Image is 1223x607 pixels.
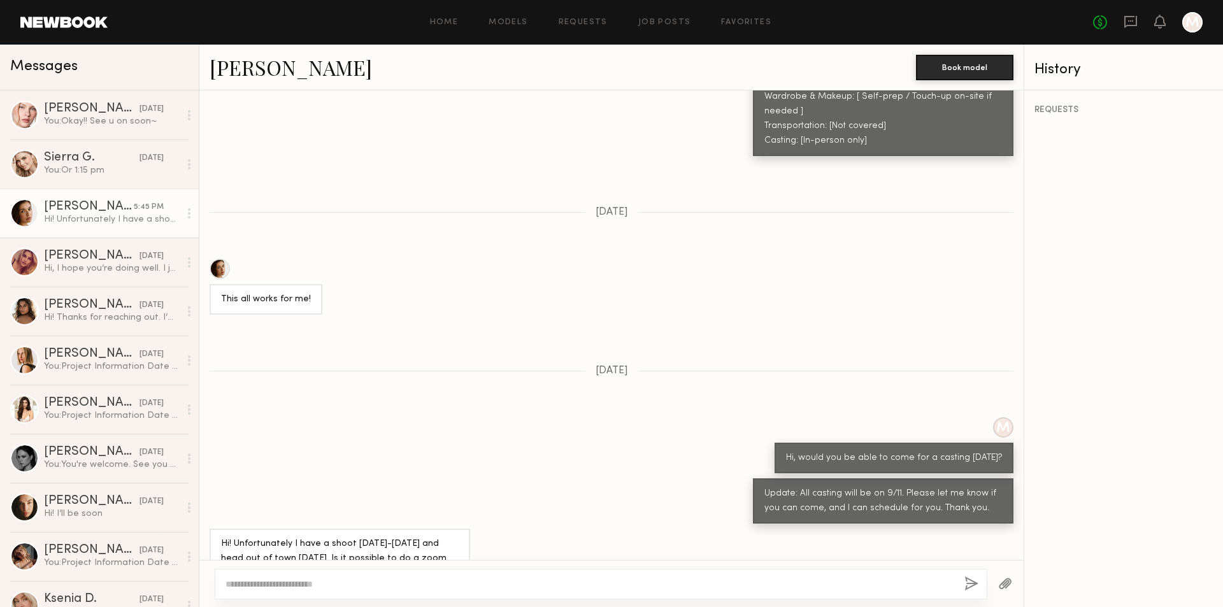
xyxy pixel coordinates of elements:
div: [DATE] [139,348,164,361]
div: You: Project Information Date & Time: [ September] Location: [ [GEOGRAPHIC_DATA]] Duration: [ App... [44,410,180,422]
a: Book model [916,61,1013,72]
div: You: You're welcome. See you next week!! Thank you [44,459,180,471]
div: [DATE] [139,250,164,262]
a: Models [489,18,527,27]
a: M [1182,12,1203,32]
div: History [1034,62,1213,77]
div: [PERSON_NAME] [44,495,139,508]
div: [DATE] [139,594,164,606]
div: [PERSON_NAME] [44,348,139,361]
a: Job Posts [638,18,691,27]
div: [PERSON_NAME] [44,103,139,115]
a: [PERSON_NAME] [210,54,372,81]
div: [DATE] [139,545,164,557]
div: Hi! Unfortunately I have a shoot [DATE]-[DATE] and head out of town [DATE]. Is it possible to do ... [221,537,459,581]
span: [DATE] [596,207,628,218]
div: [DATE] [139,103,164,115]
div: Hi, I hope you’re doing well. I just wanted to follow up and ask if you have any update for me re... [44,262,180,275]
div: Hi, would you be able to come for a casting [DATE]? [786,451,1002,466]
button: Book model [916,55,1013,80]
span: [DATE] [596,366,628,376]
div: REQUESTS [1034,106,1213,115]
div: [PERSON_NAME] [44,201,134,213]
div: [DATE] [139,446,164,459]
div: Sierra G. [44,152,139,164]
div: You: Or 1:15 pm [44,164,180,176]
div: 5:45 PM [134,201,164,213]
div: You: Project Information Date & Time: [ September] Location: [ [GEOGRAPHIC_DATA]] Duration: [ App... [44,557,180,569]
div: Hi! Unfortunately I have a shoot [DATE]-[DATE] and head out of town [DATE]. Is it possible to do ... [44,213,180,225]
div: [DATE] [139,152,164,164]
div: Hi! I’ll be soon [44,508,180,520]
div: [PERSON_NAME] [44,397,139,410]
div: This all works for me! [221,292,311,307]
div: [PERSON_NAME] [44,250,139,262]
a: Favorites [721,18,771,27]
span: Messages [10,59,78,74]
div: [DATE] [139,496,164,508]
div: [DATE] [139,299,164,311]
div: [PERSON_NAME] [44,299,139,311]
div: Hi! Thanks for reaching out. I’m potentially interested. Would you let me know the date of the sh... [44,311,180,324]
div: [PERSON_NAME] [44,544,139,557]
div: You: Project Information Date & Time: [ September] Location: [ [GEOGRAPHIC_DATA]] Duration: [ App... [44,361,180,373]
a: Requests [559,18,608,27]
a: Home [430,18,459,27]
div: Ksenia D. [44,593,139,606]
div: [DATE] [139,397,164,410]
div: [PERSON_NAME] [44,446,139,459]
div: You: Okay!! See u on soon~ [44,115,180,127]
div: Update: All casting will be on 9/11. Please let me know if you can come, and I can schedule for y... [764,487,1002,516]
